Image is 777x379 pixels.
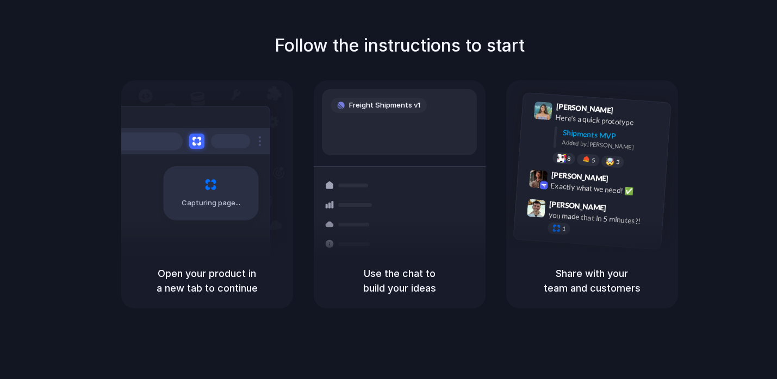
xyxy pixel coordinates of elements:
[562,226,565,232] span: 1
[349,100,420,111] span: Freight Shipments v1
[134,266,280,295] h5: Open your product in a new tab to continue
[182,198,242,209] span: Capturing page
[275,33,525,59] h1: Follow the instructions to start
[555,112,663,130] div: Here's a quick prototype
[562,138,662,154] div: Added by [PERSON_NAME]
[550,180,659,198] div: Exactly what we need! ✅
[548,209,657,228] div: you made that in 5 minutes?!
[549,198,606,214] span: [PERSON_NAME]
[611,174,633,187] span: 9:42 AM
[327,266,473,295] h5: Use the chat to build your ideas
[605,157,614,166] div: 🤯
[616,159,619,165] span: 3
[616,106,638,119] span: 9:41 AM
[562,127,663,145] div: Shipments MVP
[556,100,613,116] span: [PERSON_NAME]
[610,203,632,216] span: 9:47 AM
[551,169,608,185] span: [PERSON_NAME]
[519,266,665,295] h5: Share with your team and customers
[591,157,595,163] span: 5
[567,156,570,162] span: 8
